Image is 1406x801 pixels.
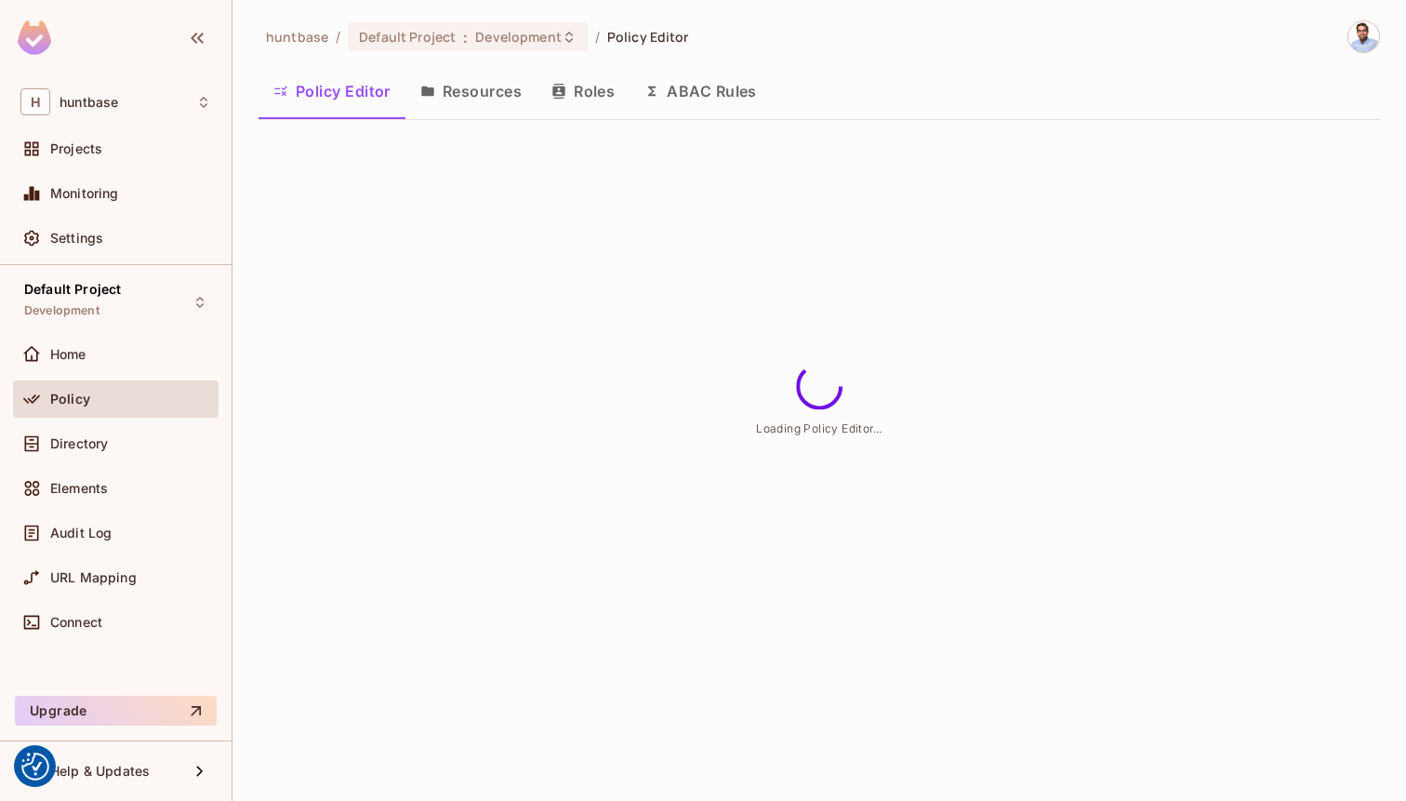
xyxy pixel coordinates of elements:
[50,526,112,541] span: Audit Log
[405,68,537,114] button: Resources
[50,186,119,201] span: Monitoring
[50,436,108,451] span: Directory
[462,30,469,45] span: :
[537,68,630,114] button: Roles
[50,141,102,156] span: Projects
[21,753,49,781] button: Consent Preferences
[1348,21,1379,52] img: Ravindra Bangrawa
[50,615,102,630] span: Connect
[359,28,456,46] span: Default Project
[756,421,882,434] span: Loading Policy Editor...
[21,753,49,781] img: Revisit consent button
[50,231,103,246] span: Settings
[20,88,50,115] span: H
[24,303,99,318] span: Development
[18,20,51,55] img: SReyMgAAAABJRU5ErkJggg==
[50,764,150,779] span: Help & Updates
[50,481,108,496] span: Elements
[607,28,689,46] span: Policy Editor
[475,28,561,46] span: Development
[60,95,118,110] span: Workspace: huntbase
[259,68,405,114] button: Policy Editor
[336,28,340,46] li: /
[15,696,217,726] button: Upgrade
[266,28,328,46] span: the active workspace
[50,570,137,585] span: URL Mapping
[630,68,772,114] button: ABAC Rules
[595,28,600,46] li: /
[50,347,86,362] span: Home
[24,282,121,297] span: Default Project
[50,392,90,407] span: Policy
